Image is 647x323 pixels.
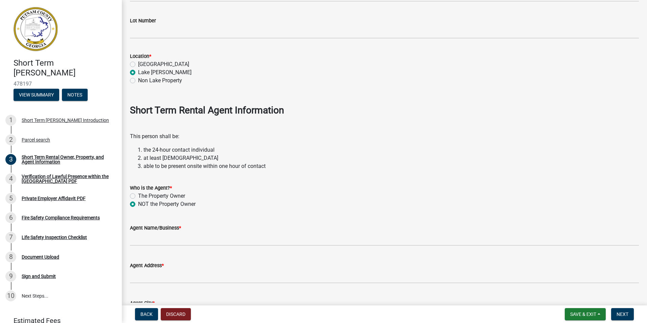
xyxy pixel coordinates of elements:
[5,271,16,282] div: 9
[62,89,88,101] button: Notes
[130,301,155,306] label: Agent City
[22,196,86,201] div: Private Employer Affidavit PDF
[22,235,87,240] div: Life Safety Inspection Checklist
[130,186,172,191] label: Who is the Agent?
[14,92,59,98] wm-modal-confirm: Summary
[22,255,59,259] div: Document Upload
[22,137,50,142] div: Parcel search
[138,68,192,77] label: Lake [PERSON_NAME]
[138,77,182,85] label: Non Lake Property
[565,308,606,320] button: Save & Exit
[138,192,185,200] label: The Property Owner
[14,7,58,51] img: Putnam County, Georgia
[138,60,189,68] label: [GEOGRAPHIC_DATA]
[138,200,196,208] label: NOT the Property Owner
[130,19,156,23] label: Lot Number
[130,54,151,59] label: Location
[14,81,108,87] span: 478197
[611,308,634,320] button: Next
[143,146,639,154] li: the 24-hour contact individual
[143,162,639,170] li: able to be present onsite within one hour of contact
[130,105,284,116] strong: Short Term Rental Agent Information
[130,132,639,141] p: This person shall be:
[135,308,158,320] button: Back
[5,290,16,301] div: 10
[5,115,16,126] div: 1
[62,92,88,98] wm-modal-confirm: Notes
[130,226,181,231] label: Agent Name/Business
[5,154,16,165] div: 3
[143,154,639,162] li: at least [DEMOGRAPHIC_DATA]
[140,311,153,317] span: Back
[14,89,59,101] button: View Summary
[14,58,116,78] h4: Short Term [PERSON_NAME]
[130,263,164,268] label: Agent Address
[5,173,16,184] div: 4
[22,155,111,164] div: Short Term Rental Owner, Property, and Agent Information
[5,232,16,243] div: 7
[22,118,109,123] div: Short Term [PERSON_NAME] Introduction
[161,308,191,320] button: Discard
[617,311,628,317] span: Next
[5,212,16,223] div: 6
[22,174,111,184] div: Verification of Lawful Presence within the [GEOGRAPHIC_DATA] PDF
[570,311,596,317] span: Save & Exit
[5,193,16,204] div: 5
[5,252,16,262] div: 8
[22,215,100,220] div: Fire Safety Compliance Requirements
[5,134,16,145] div: 2
[22,274,56,279] div: Sign and Submit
